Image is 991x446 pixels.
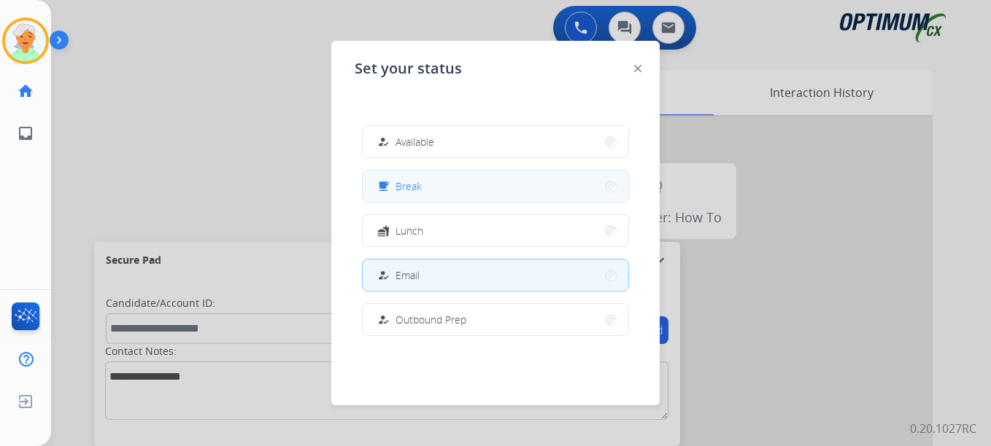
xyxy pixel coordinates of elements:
mat-icon: how_to_reg [377,136,390,148]
button: Lunch [363,215,628,246]
mat-icon: home [17,82,34,100]
img: close-button [634,65,641,72]
mat-icon: how_to_reg [377,269,390,281]
span: Email [396,267,420,283]
button: Email [363,259,628,291]
span: Set your status [355,58,462,79]
span: Available [396,134,434,149]
span: Break [396,179,422,194]
button: Available [363,126,628,157]
mat-icon: free_breakfast [377,180,390,192]
span: Lunch [396,223,423,238]
button: Outbound Prep [363,304,628,335]
span: Outbound Prep [396,312,466,327]
img: avatar [5,20,46,61]
mat-icon: fastfood [377,224,390,237]
mat-icon: inbox [17,125,34,142]
button: Break [363,171,628,202]
p: 0.20.1027RC [910,420,976,437]
mat-icon: how_to_reg [377,313,390,326]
